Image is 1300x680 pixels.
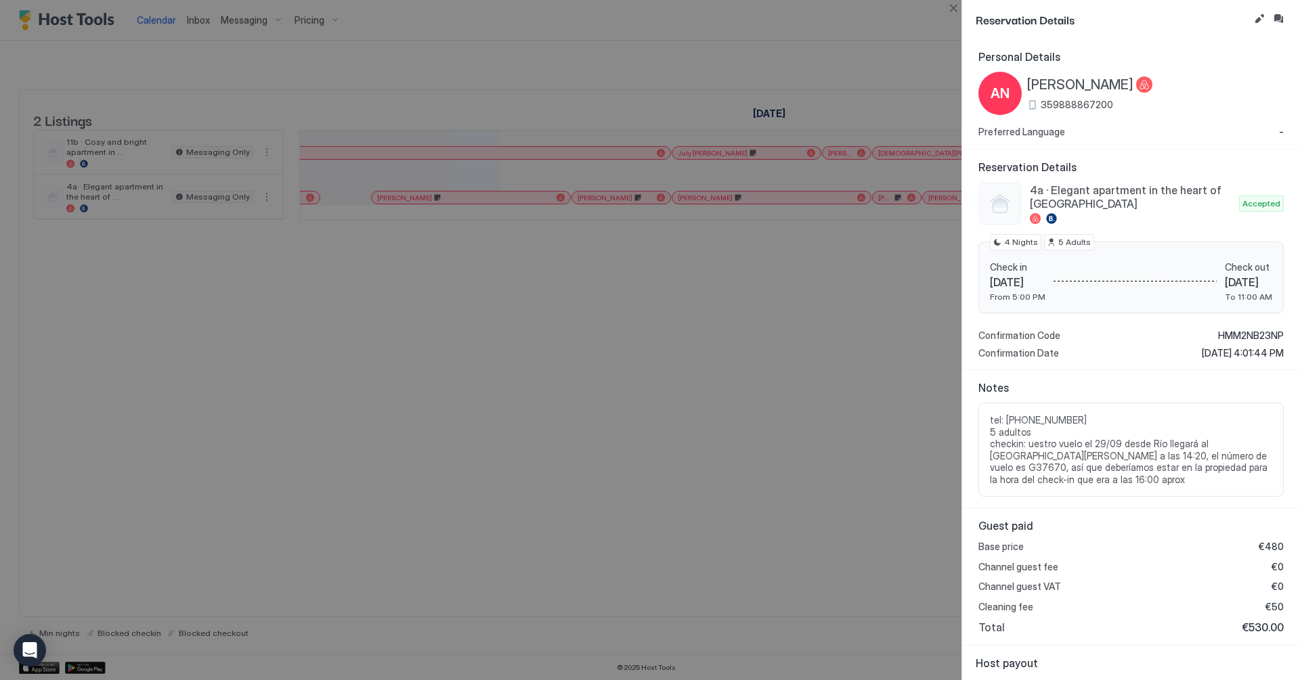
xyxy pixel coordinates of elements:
button: Inbox [1270,11,1286,27]
span: Notes [978,381,1284,394]
span: 4a · Elegant apartment in the heart of [GEOGRAPHIC_DATA] [1030,183,1234,210]
span: [DATE] 4:01:44 PM [1202,347,1284,359]
span: Confirmation Date [978,347,1059,359]
span: €50 [1265,601,1284,613]
span: 5 Adults [1058,236,1091,248]
span: €480 [1259,541,1284,553]
span: Cleaning fee [978,601,1033,613]
span: HMM2NB23NP [1218,330,1284,342]
span: [PERSON_NAME] [1027,76,1133,93]
span: Confirmation Code [978,330,1060,342]
div: Open Intercom Messenger [14,634,46,666]
span: [DATE] [1225,275,1272,289]
span: AN [991,83,1010,104]
span: €0 [1272,581,1284,593]
span: Total [978,620,1005,634]
span: Reservation Details [976,11,1249,28]
span: Preferred Language [978,126,1065,138]
span: Accepted [1242,198,1280,210]
span: Channel guest fee [978,561,1058,573]
span: Channel guest VAT [978,581,1061,593]
span: Reservation Details [978,160,1284,174]
span: From 5:00 PM [990,292,1045,302]
span: Base price [978,541,1024,553]
span: Personal Details [978,50,1284,64]
span: 359888867200 [1041,99,1113,111]
span: - [1279,126,1284,138]
button: Edit reservation [1251,11,1267,27]
span: 4 Nights [1004,236,1038,248]
span: Guest paid [978,519,1284,532]
span: Check in [990,261,1045,273]
span: Host payout [976,656,1286,670]
span: tel: [PHONE_NUMBER] 5 adultos checkin: uestro vuelo el 29/09 desde Río llegará al [GEOGRAPHIC_DAT... [990,414,1272,485]
span: €0 [1272,561,1284,573]
span: Check out [1225,261,1272,273]
span: €530.00 [1242,620,1284,634]
span: To 11:00 AM [1225,292,1272,302]
span: [DATE] [990,275,1045,289]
